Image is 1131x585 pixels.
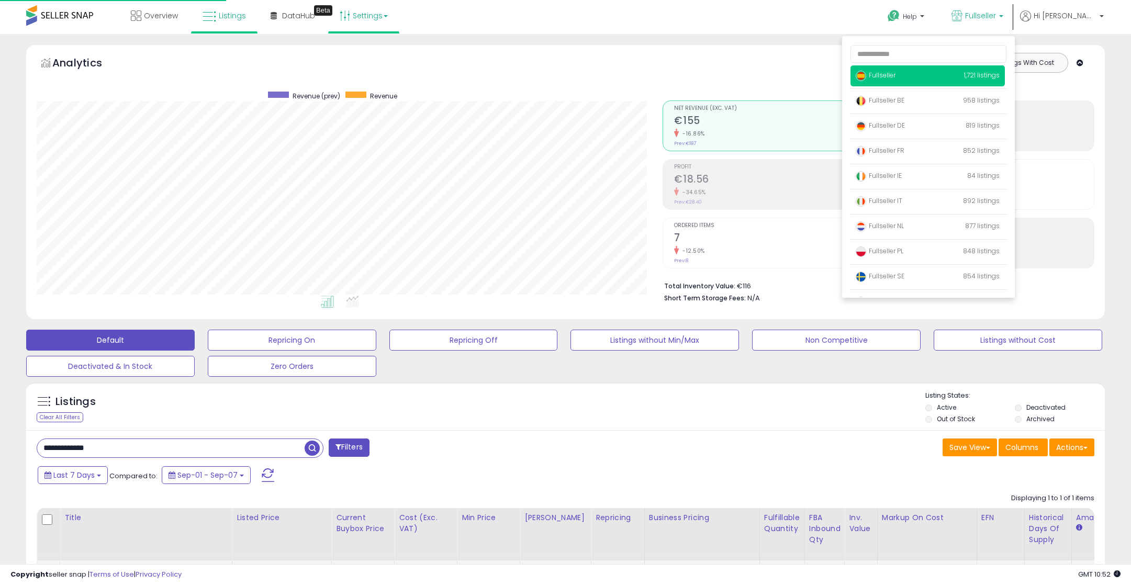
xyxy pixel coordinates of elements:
button: Default [26,330,195,351]
span: Fullseller FR [856,146,904,155]
span: Fullseller [965,10,996,21]
li: €116 [664,279,1087,291]
div: Displaying 1 to 1 of 1 items [1011,493,1094,503]
b: Total Inventory Value: [664,282,735,290]
span: Listings [219,10,246,21]
img: germany.png [856,121,866,131]
span: DataHub [282,10,315,21]
h2: €18.56 [674,173,872,187]
span: Sep-01 - Sep-07 [177,470,238,480]
span: 819 listings [966,121,1000,130]
div: Business Pricing [649,512,755,523]
a: Hi [PERSON_NAME] [1020,10,1104,34]
h5: Listings [55,395,96,409]
span: Ordered Items [674,223,872,229]
span: Columns [1005,442,1038,453]
th: The percentage added to the cost of goods (COGS) that forms the calculator for Min & Max prices. [877,508,977,560]
div: Cost (Exc. VAT) [399,512,453,534]
span: Fullseller IT [856,196,902,205]
span: Fullseller SE [856,272,904,280]
label: Active [937,403,956,412]
span: N/A [747,293,760,303]
img: netherlands.png [856,221,866,232]
div: Historical Days Of Supply [1029,512,1067,545]
div: EFN [981,512,1020,523]
span: Compared to: [109,471,158,481]
div: Min Price [462,512,516,523]
button: Actions [1049,438,1094,456]
button: Last 7 Days [38,466,108,484]
label: Out of Stock [937,414,975,423]
span: Hi [PERSON_NAME] [1034,10,1096,21]
span: Fullseller IE [856,171,902,180]
div: Current Buybox Price [336,512,390,534]
span: 848 listings [963,246,1000,255]
span: 892 listings [963,196,1000,205]
span: 1,721 listings [964,71,1000,80]
img: france.png [856,146,866,156]
img: ireland.png [856,171,866,182]
div: seller snap | | [10,570,182,580]
small: Prev: 8 [674,257,688,264]
span: 958 listings [963,96,1000,105]
i: Get Help [887,9,900,22]
small: -12.50% [679,247,705,255]
span: Revenue (prev) [293,92,340,100]
span: Fullseller BE [856,96,904,105]
img: uk.png [856,297,866,307]
small: Amazon Fees. [1076,523,1082,533]
span: Fullseller NL [856,221,904,230]
button: Repricing Off [389,330,558,351]
button: Non Competitive [752,330,921,351]
span: Fullseller [856,71,895,80]
div: Fulfillable Quantity [764,512,800,534]
a: Terms of Use [89,569,134,579]
h5: Analytics [52,55,122,73]
img: spain.png [856,71,866,81]
div: Title [64,512,228,523]
img: italy.png [856,196,866,207]
span: Profit [674,164,872,170]
span: 854 listings [963,272,1000,280]
button: Deactivated & In Stock [26,356,195,377]
span: Last 7 Days [53,470,95,480]
h2: €155 [674,115,872,129]
label: Deactivated [1026,403,1066,412]
button: Listings With Cost [987,56,1065,70]
button: Zero Orders [208,356,376,377]
span: Fullseller UK [856,297,905,306]
span: Net Revenue (Exc. VAT) [674,106,872,111]
div: Repricing [596,512,640,523]
small: Prev: €187 [674,140,696,147]
span: Overview [144,10,178,21]
div: Tooltip anchor [314,5,332,16]
small: -16.86% [679,130,705,138]
a: Help [879,2,935,34]
span: 877 listings [965,221,1000,230]
button: Listings without Min/Max [570,330,739,351]
span: Fullseller PL [856,246,903,255]
div: FBA inbound Qty [809,512,841,545]
button: Sep-01 - Sep-07 [162,466,251,484]
div: Markup on Cost [882,512,972,523]
img: belgium.png [856,96,866,106]
span: Help [903,12,917,21]
button: Listings without Cost [934,330,1102,351]
strong: Copyright [10,569,49,579]
div: Inv. value [849,512,872,534]
span: 2025-09-15 10:52 GMT [1078,569,1121,579]
div: [PERSON_NAME] [524,512,587,523]
button: Columns [999,438,1048,456]
div: Listed Price [237,512,327,523]
a: Privacy Policy [136,569,182,579]
button: Filters [329,438,369,457]
b: Short Term Storage Fees: [664,294,746,302]
img: poland.png [856,246,866,257]
span: 465 listings [963,297,1000,306]
span: 852 listings [963,146,1000,155]
span: Fullseller DE [856,121,905,130]
div: Clear All Filters [37,412,83,422]
button: Repricing On [208,330,376,351]
label: Archived [1026,414,1055,423]
img: sweden.png [856,272,866,282]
